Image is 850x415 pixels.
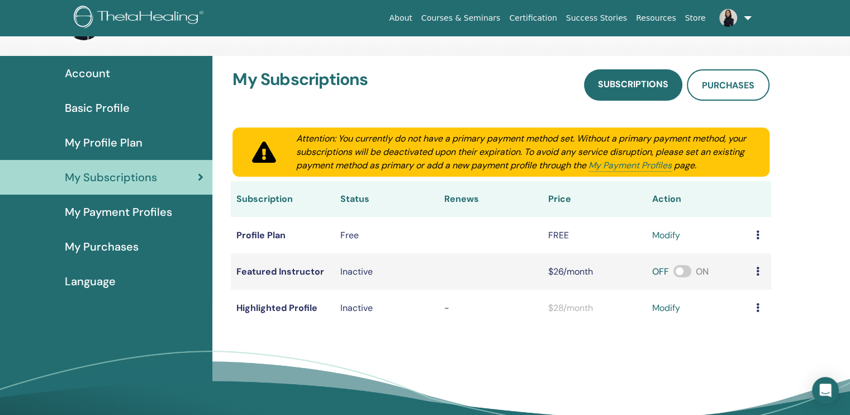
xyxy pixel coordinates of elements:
span: FREE [548,229,569,241]
img: logo.png [74,6,207,31]
span: - [444,302,449,314]
span: My Payment Profiles [65,204,172,220]
th: Price [543,181,647,217]
a: Store [681,8,710,29]
h3: My Subscriptions [232,69,368,96]
span: Basic Profile [65,100,130,116]
a: modify [652,301,680,315]
div: Free [340,229,433,242]
span: Account [65,65,110,82]
span: OFF [652,266,669,277]
a: modify [652,229,680,242]
p: Inactive [340,301,433,315]
td: Profile Plan [231,217,335,253]
span: My Subscriptions [65,169,157,186]
span: My Profile Plan [65,134,143,151]
span: My Purchases [65,238,139,255]
a: Certification [505,8,561,29]
th: Renews [439,181,543,217]
span: Subscriptions [598,78,668,90]
a: Courses & Seminars [417,8,505,29]
a: Resources [631,8,681,29]
span: $26/month [548,266,593,277]
div: Inactive [340,265,433,279]
td: Highlighted Profile [231,290,335,326]
span: Purchases [702,79,754,91]
a: About [384,8,416,29]
th: Action [647,181,751,217]
a: Subscriptions [584,69,682,101]
div: Open Intercom Messenger [812,377,839,404]
a: My Payment Profiles [588,159,672,172]
th: Subscription [231,181,335,217]
th: Status [335,181,439,217]
img: default.jpg [719,9,737,27]
span: Language [65,273,116,290]
td: Featured Instructor [231,253,335,290]
a: Success Stories [562,8,631,29]
span: ON [696,266,709,277]
a: Purchases [687,69,770,101]
span: $28/month [548,302,593,314]
div: Attention: You currently do not have a primary payment method set. Without a primary payment meth... [283,132,763,172]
